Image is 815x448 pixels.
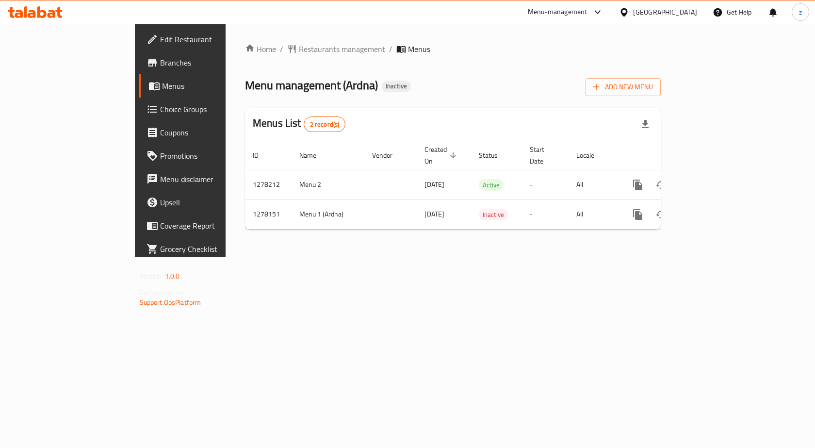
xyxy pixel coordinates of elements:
[479,209,508,220] span: Inactive
[139,144,271,167] a: Promotions
[634,113,657,136] div: Export file
[139,98,271,121] a: Choice Groups
[522,170,569,199] td: -
[139,214,271,237] a: Coverage Report
[139,74,271,98] a: Menus
[530,144,557,167] span: Start Date
[165,270,180,282] span: 1.0.0
[160,103,263,115] span: Choice Groups
[162,80,263,92] span: Menus
[408,43,430,55] span: Menus
[586,78,661,96] button: Add New Menu
[160,173,263,185] span: Menu disclaimer
[479,179,504,191] div: Active
[799,7,802,17] span: z
[304,116,346,132] div: Total records count
[140,270,163,282] span: Version:
[245,74,378,96] span: Menu management ( Ardna )
[299,43,385,55] span: Restaurants management
[389,43,392,55] li: /
[424,178,444,191] span: [DATE]
[160,243,263,255] span: Grocery Checklist
[245,141,727,230] table: enhanced table
[139,237,271,261] a: Grocery Checklist
[528,6,587,18] div: Menu-management
[569,170,619,199] td: All
[139,167,271,191] a: Menu disclaimer
[292,199,364,229] td: Menu 1 (Ardna)
[287,43,385,55] a: Restaurants management
[424,144,459,167] span: Created On
[479,149,510,161] span: Status
[633,7,697,17] div: [GEOGRAPHIC_DATA]
[139,121,271,144] a: Coupons
[160,150,263,162] span: Promotions
[522,199,569,229] td: -
[160,33,263,45] span: Edit Restaurant
[382,82,411,90] span: Inactive
[650,203,673,226] button: Change Status
[650,173,673,197] button: Change Status
[140,286,184,299] span: Get support on:
[139,191,271,214] a: Upsell
[372,149,405,161] span: Vendor
[576,149,607,161] span: Locale
[593,81,653,93] span: Add New Menu
[253,116,345,132] h2: Menus List
[569,199,619,229] td: All
[299,149,329,161] span: Name
[292,170,364,199] td: Menu 2
[479,180,504,191] span: Active
[160,127,263,138] span: Coupons
[382,81,411,92] div: Inactive
[160,197,263,208] span: Upsell
[245,43,661,55] nav: breadcrumb
[253,149,271,161] span: ID
[304,120,345,129] span: 2 record(s)
[139,28,271,51] a: Edit Restaurant
[280,43,283,55] li: /
[424,208,444,220] span: [DATE]
[160,220,263,232] span: Coverage Report
[619,141,727,170] th: Actions
[160,57,263,68] span: Branches
[626,173,650,197] button: more
[140,296,201,309] a: Support.OpsPlatform
[139,51,271,74] a: Branches
[626,203,650,226] button: more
